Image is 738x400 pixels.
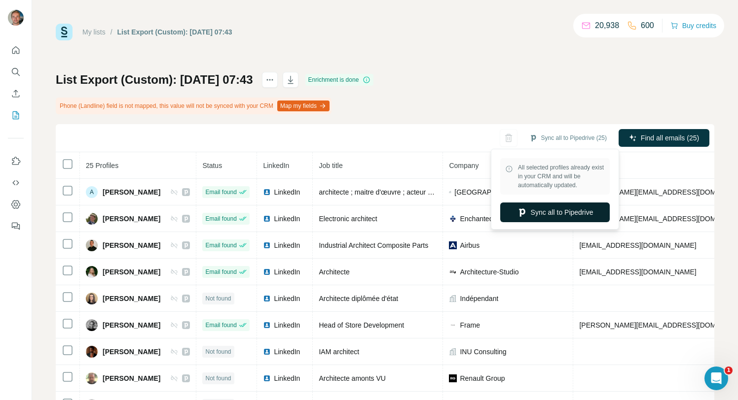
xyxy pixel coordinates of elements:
[56,24,73,40] img: Surfe Logo
[8,106,24,124] button: My lists
[103,240,160,250] span: [PERSON_NAME]
[86,186,98,198] div: A
[205,267,236,276] span: Email found
[579,268,696,276] span: [EMAIL_ADDRESS][DOMAIN_NAME]
[111,27,112,37] li: /
[86,372,98,384] img: Avatar
[86,266,98,278] img: Avatar
[500,202,610,222] button: Sync all to Pipedrive
[277,100,330,111] button: Map my fields
[274,267,300,277] span: LinkedIn
[449,321,457,329] img: company-logo
[460,294,498,303] span: Indépendant
[319,241,428,249] span: Industrial Architect Composite Parts
[8,196,24,213] button: Dashboard
[460,214,511,224] span: Enchanted Tools
[86,346,98,358] img: Avatar
[319,268,349,276] span: Architecte
[103,187,160,197] span: [PERSON_NAME]
[641,20,654,32] p: 600
[8,63,24,81] button: Search
[725,367,733,374] span: 1
[202,162,222,169] span: Status
[8,85,24,102] button: Enrich CSV
[460,267,518,277] span: Architecture-Studio
[449,374,457,382] img: company-logo
[274,187,300,197] span: LinkedIn
[449,215,457,223] img: company-logo
[522,131,614,145] button: Sync all to Pipedrive (25)
[460,240,480,250] span: Airbus
[460,347,506,357] span: INU Consulting
[86,293,98,304] img: Avatar
[205,321,236,330] span: Email found
[56,98,332,114] div: Phone (Landline) field is not mapped, this value will not be synced with your CRM
[205,294,231,303] span: Not found
[319,295,398,302] span: Architecte diplômée d'état
[274,347,300,357] span: LinkedIn
[103,294,160,303] span: [PERSON_NAME]
[319,162,342,169] span: Job title
[274,320,300,330] span: LinkedIn
[205,188,236,197] span: Email found
[205,374,231,383] span: Not found
[274,214,300,224] span: LinkedIn
[117,27,232,37] div: List Export (Custom): [DATE] 07:43
[8,41,24,59] button: Quick start
[86,162,118,169] span: 25 Profiles
[86,213,98,225] img: Avatar
[8,10,24,26] img: Avatar
[449,268,457,276] img: company-logo
[319,188,498,196] span: architecte ; maitre d'œuvre ; acteur du patrimoine ordinaire
[319,321,404,329] span: Head of Store Development
[274,294,300,303] span: LinkedIn
[619,129,709,147] button: Find all emails (25)
[305,74,374,86] div: Enrichment is done
[263,215,271,223] img: LinkedIn logo
[263,295,271,302] img: LinkedIn logo
[263,374,271,382] img: LinkedIn logo
[460,373,505,383] span: Renault Group
[262,72,278,88] button: actions
[595,20,619,32] p: 20,938
[263,268,271,276] img: LinkedIn logo
[274,373,300,383] span: LinkedIn
[263,321,271,329] img: LinkedIn logo
[454,187,567,197] span: [GEOGRAPHIC_DATA] 11* ; ILE DE [GEOGRAPHIC_DATA] ; [GEOGRAPHIC_DATA] ; [GEOGRAPHIC_DATA] ; MONDE
[56,72,253,88] h1: List Export (Custom): [DATE] 07:43
[82,28,106,36] a: My lists
[449,241,457,249] img: company-logo
[704,367,728,390] iframe: Intercom live chat
[319,348,359,356] span: IAM architect
[103,373,160,383] span: [PERSON_NAME]
[460,320,480,330] span: Frame
[263,348,271,356] img: LinkedIn logo
[263,162,289,169] span: LinkedIn
[103,347,160,357] span: [PERSON_NAME]
[103,320,160,330] span: [PERSON_NAME]
[86,319,98,331] img: Avatar
[205,347,231,356] span: Not found
[8,174,24,192] button: Use Surfe API
[319,215,377,223] span: Electronic architect
[579,241,696,249] span: [EMAIL_ADDRESS][DOMAIN_NAME]
[103,267,160,277] span: [PERSON_NAME]
[518,163,605,190] span: All selected profiles already exist in your CRM and will be automatically updated.
[319,374,385,382] span: Architecte amonts VU
[449,162,479,169] span: Company
[8,152,24,170] button: Use Surfe on LinkedIn
[103,214,160,224] span: [PERSON_NAME]
[205,241,236,250] span: Email found
[86,239,98,251] img: Avatar
[263,241,271,249] img: LinkedIn logo
[641,133,699,143] span: Find all emails (25)
[670,19,716,33] button: Buy credits
[274,240,300,250] span: LinkedIn
[205,214,236,223] span: Email found
[8,217,24,235] button: Feedback
[263,188,271,196] img: LinkedIn logo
